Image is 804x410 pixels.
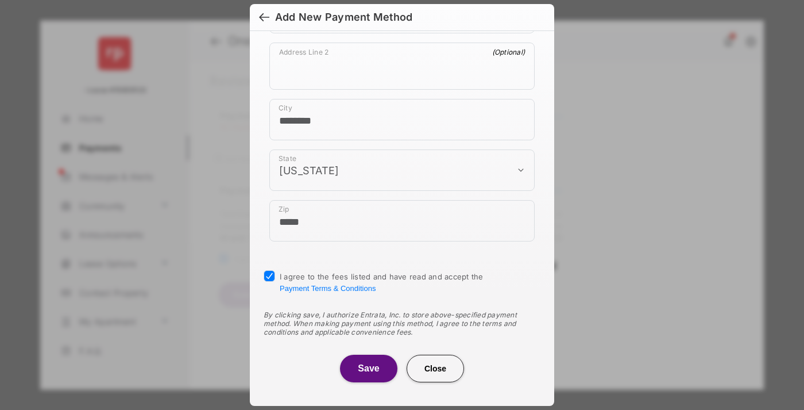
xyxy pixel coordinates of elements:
div: By clicking save, I authorize Entrata, Inc. to store above-specified payment method. When making ... [264,311,540,336]
span: I agree to the fees listed and have read and accept the [280,272,484,293]
div: payment_method_screening[postal_addresses][addressLine2] [269,43,535,90]
button: I agree to the fees listed and have read and accept the [280,284,376,293]
div: payment_method_screening[postal_addresses][locality] [269,99,535,140]
div: Add New Payment Method [275,11,412,24]
button: Close [407,355,464,382]
div: payment_method_screening[postal_addresses][administrativeArea] [269,150,535,191]
div: payment_method_screening[postal_addresses][postalCode] [269,200,535,242]
button: Save [340,355,397,382]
